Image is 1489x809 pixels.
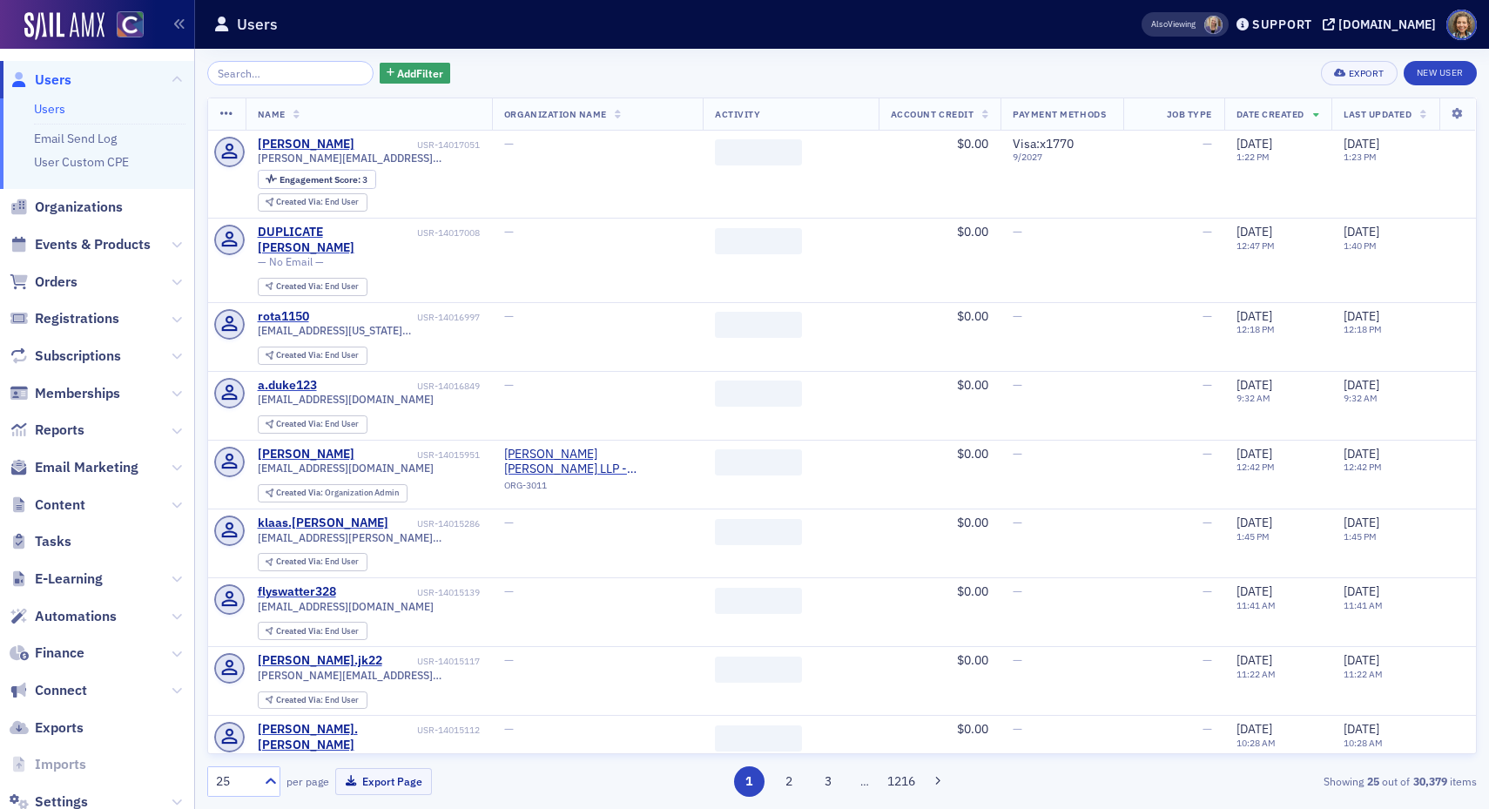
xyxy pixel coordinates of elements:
span: [DATE] [1344,652,1379,668]
a: [PERSON_NAME] [258,447,354,462]
span: [PERSON_NAME][EMAIL_ADDRESS][DOMAIN_NAME] [258,669,480,682]
span: [PERSON_NAME][EMAIL_ADDRESS][DOMAIN_NAME] [258,752,480,765]
a: View Homepage [104,11,144,41]
a: Finance [10,644,84,663]
span: Organizations [35,198,123,217]
span: ‌ [715,588,802,614]
div: Created Via: End User [258,278,367,296]
span: [DATE] [1236,652,1272,668]
span: — [504,224,514,239]
div: End User [276,627,359,637]
div: USR-14015117 [385,656,480,667]
span: — [1013,224,1022,239]
span: Eide Bailly LLP - Denver [504,447,691,477]
div: USR-14015139 [339,587,480,598]
span: $0.00 [957,136,988,152]
span: ‌ [715,312,802,338]
time: 12:42 PM [1236,461,1275,473]
span: [DATE] [1344,583,1379,599]
time: 10:28 AM [1236,737,1276,749]
div: [PERSON_NAME].jk22 [258,653,382,669]
a: [PERSON_NAME] [258,137,354,152]
span: ‌ [715,657,802,683]
a: Exports [10,718,84,738]
span: [DATE] [1236,583,1272,599]
div: Created Via: End User [258,553,367,571]
time: 10:28 AM [1344,737,1383,749]
span: $0.00 [957,515,988,530]
span: [DATE] [1236,224,1272,239]
button: AddFilter [380,63,451,84]
span: Account Credit [891,108,974,120]
button: 2 [773,766,804,797]
time: 11:22 AM [1236,668,1276,680]
span: — [504,377,514,393]
button: 3 [813,766,844,797]
span: — [504,515,514,530]
span: Created Via : [276,349,325,361]
span: Created Via : [276,556,325,567]
time: 11:41 AM [1236,599,1276,611]
div: End User [276,557,359,567]
div: [PERSON_NAME].[PERSON_NAME] [258,722,414,752]
div: USR-14017051 [357,139,480,151]
span: Profile [1446,10,1477,40]
button: 1 [734,766,765,797]
a: Automations [10,607,117,626]
span: — [1203,515,1212,530]
span: — [504,583,514,599]
span: [EMAIL_ADDRESS][US_STATE][DOMAIN_NAME] [258,324,480,337]
span: ‌ [715,228,802,254]
span: Orders [35,273,77,292]
span: Job Type [1167,108,1212,120]
span: — [1203,136,1212,152]
a: New User [1404,61,1477,85]
button: [DOMAIN_NAME] [1323,18,1442,30]
a: User Custom CPE [34,154,129,170]
div: USR-14016997 [312,312,480,323]
div: Showing out of items [1066,773,1477,789]
span: Content [35,496,85,515]
span: Connect [35,681,87,700]
span: $0.00 [957,652,988,668]
a: Tasks [10,532,71,551]
a: Memberships [10,384,120,403]
strong: 30,379 [1410,773,1450,789]
a: Organizations [10,198,123,217]
div: [DOMAIN_NAME] [1338,17,1436,32]
time: 1:45 PM [1344,530,1377,543]
span: $0.00 [957,377,988,393]
div: 25 [216,772,254,791]
a: a.duke123 [258,378,317,394]
a: Imports [10,755,86,774]
a: Reports [10,421,84,440]
a: Email Send Log [34,131,117,146]
a: Orders [10,273,77,292]
span: Add Filter [397,65,443,81]
time: 1:22 PM [1236,151,1270,163]
span: — No Email — [258,255,324,268]
span: — [1013,377,1022,393]
div: Created Via: End User [258,691,367,710]
span: — [1203,652,1212,668]
a: flyswatter328 [258,584,336,600]
a: Users [10,71,71,90]
span: [DATE] [1236,721,1272,737]
span: Date Created [1236,108,1304,120]
span: … [852,773,877,789]
div: End User [276,282,359,292]
a: klaas.[PERSON_NAME] [258,516,388,531]
span: Automations [35,607,117,626]
a: Content [10,496,85,515]
span: Created Via : [276,196,325,207]
span: Created Via : [276,694,325,705]
span: $0.00 [957,224,988,239]
span: — [1203,308,1212,324]
span: Viewing [1151,18,1196,30]
span: Tasks [35,532,71,551]
span: [EMAIL_ADDRESS][DOMAIN_NAME] [258,462,434,475]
